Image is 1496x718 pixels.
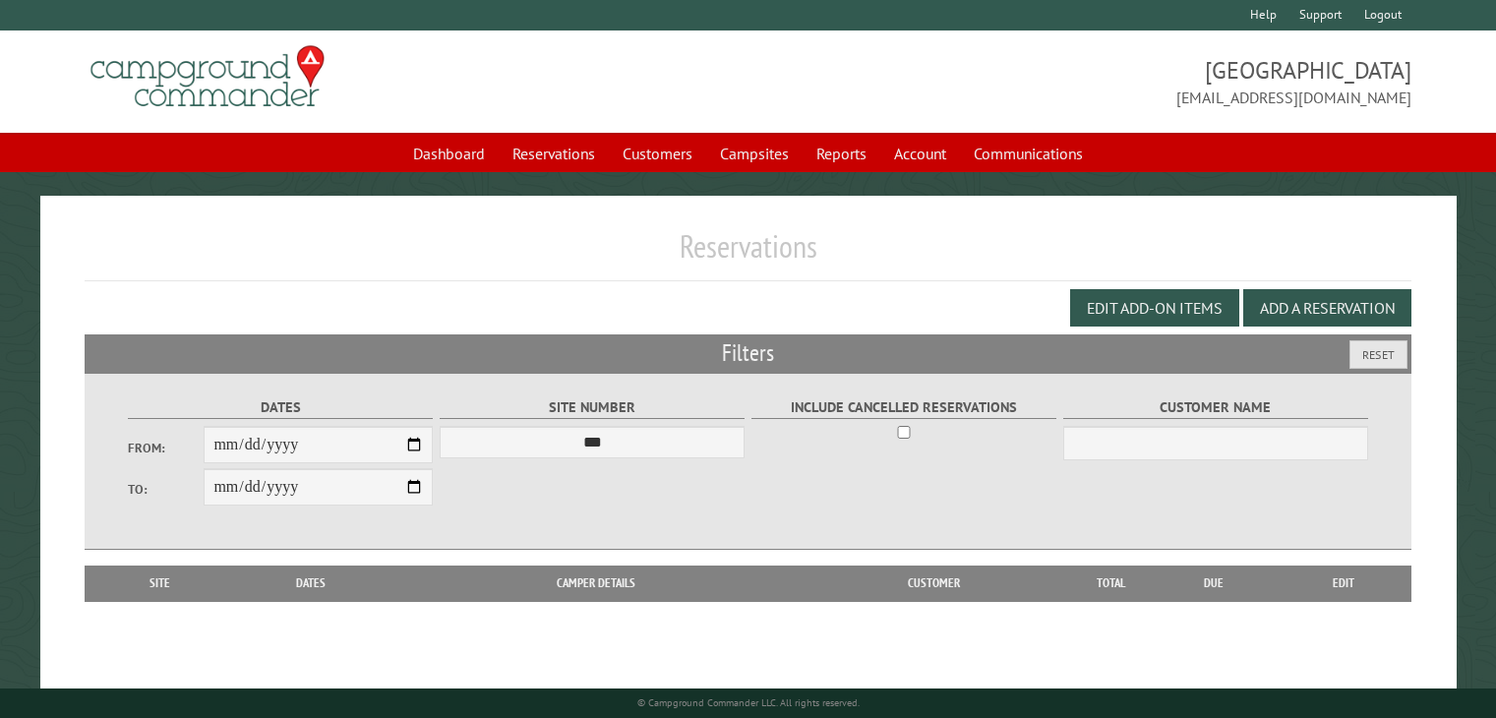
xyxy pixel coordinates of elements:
a: Reservations [501,135,607,172]
th: Camper Details [396,566,796,601]
th: Customer [796,566,1072,601]
h2: Filters [85,334,1411,372]
a: Campsites [708,135,801,172]
th: Edit [1277,566,1411,601]
th: Site [94,566,225,601]
a: Communications [962,135,1095,172]
h1: Reservations [85,227,1411,281]
button: Edit Add-on Items [1070,289,1239,327]
small: © Campground Commander LLC. All rights reserved. [637,696,860,709]
button: Reset [1349,340,1407,369]
img: Campground Commander [85,38,330,115]
label: Include Cancelled Reservations [751,396,1057,419]
th: Due [1151,566,1277,601]
a: Dashboard [401,135,497,172]
label: Site Number [440,396,746,419]
label: From: [128,439,205,457]
label: Dates [128,396,434,419]
a: Account [882,135,958,172]
a: Reports [805,135,878,172]
label: Customer Name [1063,396,1369,419]
th: Total [1072,566,1151,601]
button: Add a Reservation [1243,289,1411,327]
label: To: [128,480,205,499]
a: Customers [611,135,704,172]
span: [GEOGRAPHIC_DATA] [EMAIL_ADDRESS][DOMAIN_NAME] [748,54,1411,109]
th: Dates [225,566,396,601]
